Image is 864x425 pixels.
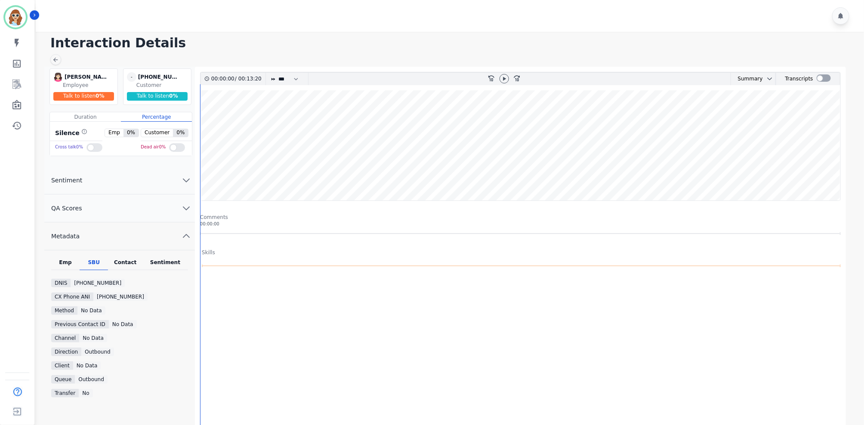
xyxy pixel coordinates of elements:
[105,129,123,137] span: Emp
[44,222,195,250] button: Metadata chevron up
[127,92,188,101] div: Talk to listen
[136,82,189,89] div: Customer
[63,82,116,89] div: Employee
[96,93,104,99] span: 0 %
[121,112,192,122] div: Percentage
[138,72,181,82] div: [PHONE_NUMBER]
[785,73,813,85] div: Transcripts
[71,279,125,287] div: [PHONE_NUMBER]
[142,259,188,270] div: Sentiment
[51,259,80,270] div: Emp
[141,141,166,154] div: Dead air 0 %
[44,232,86,240] span: Metadata
[44,204,89,212] span: QA Scores
[51,334,79,342] div: Channel
[5,7,26,28] img: Bordered avatar
[55,141,83,154] div: Cross talk 0 %
[44,166,195,194] button: Sentiment chevron down
[50,35,855,51] h1: Interaction Details
[211,73,235,85] div: 00:00:00
[51,279,71,287] div: DNIS
[50,112,121,122] div: Duration
[77,306,105,315] div: No data
[181,175,191,185] svg: chevron down
[93,293,148,301] div: [PHONE_NUMBER]
[51,306,77,315] div: Method
[80,259,108,270] div: SBU
[200,214,841,221] div: Comments
[73,361,101,370] div: No Data
[181,231,191,241] svg: chevron up
[200,221,841,227] div: 00:00:00
[44,176,89,185] span: Sentiment
[237,73,260,85] div: 00:13:20
[123,129,139,137] span: 0 %
[766,75,773,82] svg: chevron down
[109,320,137,329] div: No Data
[127,72,136,82] span: -
[141,129,173,137] span: Customer
[51,375,75,384] div: Queue
[108,259,142,270] div: Contact
[79,334,107,342] div: No Data
[51,348,81,356] div: Direction
[65,72,108,82] div: [PERSON_NAME][EMAIL_ADDRESS][PERSON_NAME][DOMAIN_NAME]
[51,320,109,329] div: Previous Contact ID
[51,361,73,370] div: Client
[53,129,87,137] div: Silence
[763,75,773,82] button: chevron down
[181,203,191,213] svg: chevron down
[731,73,763,85] div: Summary
[202,249,215,256] div: Skills
[81,348,114,356] div: outbound
[53,92,114,101] div: Talk to listen
[44,194,195,222] button: QA Scores chevron down
[169,93,178,99] span: 0 %
[51,293,93,301] div: CX Phone ANI
[211,73,264,85] div: /
[79,389,93,397] div: No
[75,375,108,384] div: Outbound
[51,389,79,397] div: Transfer
[173,129,188,137] span: 0 %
